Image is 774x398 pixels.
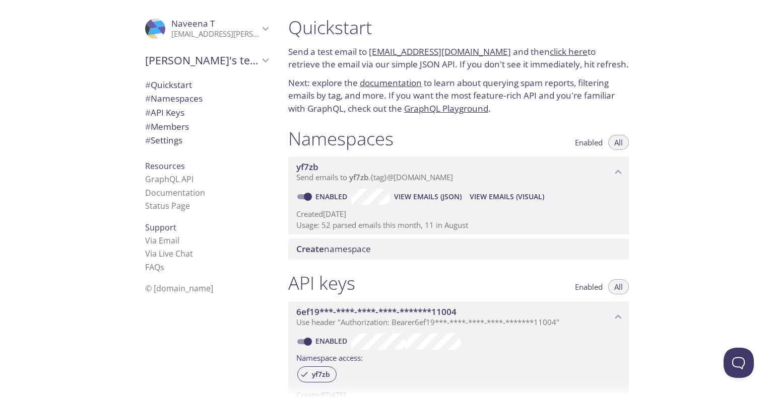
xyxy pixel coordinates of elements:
[608,279,629,294] button: All
[314,192,351,201] a: Enabled
[349,172,368,182] span: yf7zb
[137,92,276,106] div: Namespaces
[171,18,215,29] span: Naveena T
[145,79,192,91] span: Quickstart
[296,350,363,364] label: Namespace access:
[145,200,190,211] a: Status Page
[137,120,276,134] div: Members
[137,106,276,120] div: API Keys
[145,107,151,118] span: #
[171,29,259,39] p: [EMAIL_ADDRESS][PERSON_NAME][DOMAIN_NAME]
[288,156,629,188] div: yf7zb namespace
[569,279,609,294] button: Enabled
[296,243,371,255] span: namespace
[470,191,544,203] span: View Emails (Visual)
[145,93,203,104] span: Namespaces
[145,93,151,104] span: #
[145,187,205,198] a: Documentation
[145,235,179,246] a: Via Email
[137,12,276,45] div: Naveena T
[145,262,164,273] a: FAQ
[145,134,182,146] span: Settings
[145,222,176,233] span: Support
[137,133,276,147] div: Team Settings
[306,370,336,379] span: yf7zb
[137,47,276,73] div: Naveena's team
[394,191,462,203] span: View Emails (JSON)
[145,121,151,132] span: #
[288,45,629,71] p: Send a test email to and then to retrieve the email via our simple JSON API. If you don't see it ...
[288,238,629,260] div: Create namespace
[145,248,193,259] a: Via Live Chat
[137,78,276,92] div: Quickstart
[145,161,185,172] span: Resources
[160,262,164,273] span: s
[296,220,621,230] p: Usage: 52 parsed emails this month, 11 in August
[145,79,151,91] span: #
[360,77,422,89] a: documentation
[296,172,453,182] span: Send emails to . {tag} @[DOMAIN_NAME]
[724,348,754,378] iframe: Help Scout Beacon - Open
[608,135,629,150] button: All
[288,16,629,39] h1: Quickstart
[296,243,324,255] span: Create
[404,103,488,114] a: GraphQL Playground
[296,209,621,219] p: Created [DATE]
[550,46,588,57] a: click here
[369,46,511,57] a: [EMAIL_ADDRESS][DOMAIN_NAME]
[569,135,609,150] button: Enabled
[288,76,629,115] p: Next: explore the to learn about querying spam reports, filtering emails by tag, and more. If you...
[145,283,213,294] span: © [DOMAIN_NAME]
[288,272,355,294] h1: API keys
[297,366,337,382] div: yf7zb
[145,134,151,146] span: #
[288,127,394,150] h1: Namespaces
[390,189,466,205] button: View Emails (JSON)
[145,107,184,118] span: API Keys
[466,189,548,205] button: View Emails (Visual)
[314,336,351,346] a: Enabled
[145,174,193,185] a: GraphQL API
[296,161,318,173] span: yf7zb
[145,53,259,67] span: [PERSON_NAME]'s team
[145,121,189,132] span: Members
